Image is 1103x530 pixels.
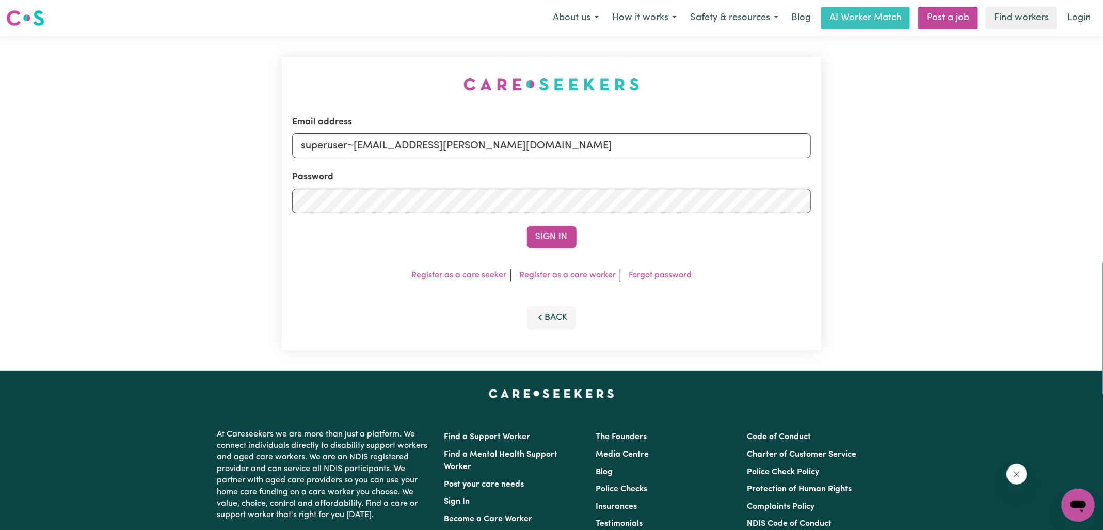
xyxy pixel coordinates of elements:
[747,433,811,441] a: Code of Conduct
[444,433,531,441] a: Find a Support Worker
[747,503,814,511] a: Complaints Policy
[683,7,785,29] button: Safety & resources
[444,450,558,471] a: Find a Mental Health Support Worker
[747,468,819,476] a: Police Check Policy
[292,133,811,158] input: Email address
[785,7,817,29] a: Blog
[596,433,647,441] a: The Founders
[986,7,1057,29] a: Find workers
[444,497,470,506] a: Sign In
[6,9,44,27] img: Careseekers logo
[292,116,352,129] label: Email address
[596,520,643,528] a: Testimonials
[596,450,649,459] a: Media Centre
[6,7,62,15] span: Need any help?
[444,515,533,523] a: Become a Care Worker
[821,7,910,29] a: AI Worker Match
[546,7,605,29] button: About us
[444,480,524,489] a: Post your care needs
[411,271,506,279] a: Register as a care seeker
[1062,489,1095,522] iframe: Button to launch messaging window
[292,170,333,184] label: Password
[6,6,44,30] a: Careseekers logo
[918,7,978,29] a: Post a job
[1006,464,1027,485] iframe: Close message
[747,450,856,459] a: Charter of Customer Service
[596,468,613,476] a: Blog
[519,271,616,279] a: Register as a care worker
[1061,7,1097,29] a: Login
[596,485,647,493] a: Police Checks
[747,520,832,528] a: NDIS Code of Conduct
[527,306,577,329] button: Back
[629,271,692,279] a: Forgot password
[605,7,683,29] button: How it works
[747,485,852,493] a: Protection of Human Rights
[596,503,637,511] a: Insurances
[489,389,614,398] a: Careseekers home page
[217,425,432,525] p: At Careseekers we are more than just a platform. We connect individuals directly to disability su...
[527,226,577,248] button: Sign In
